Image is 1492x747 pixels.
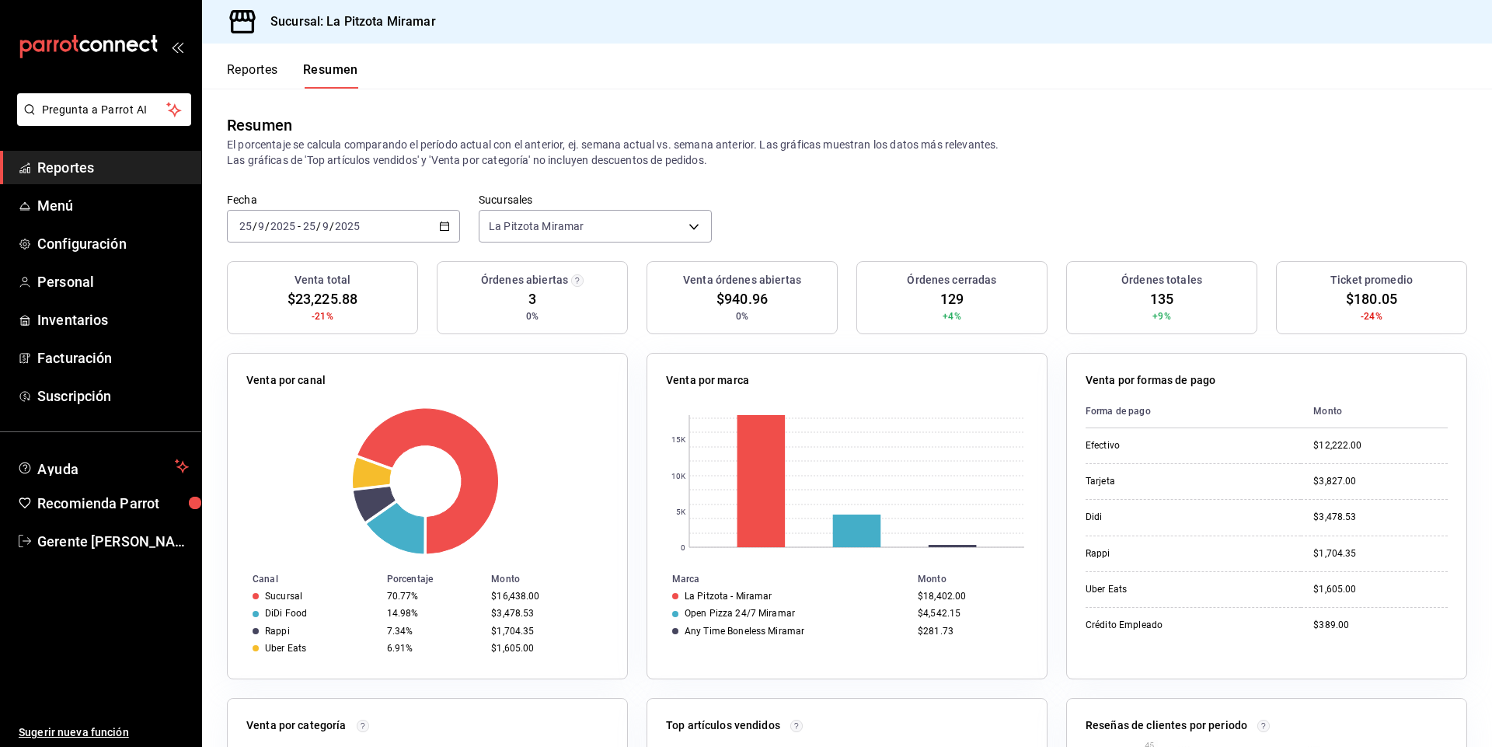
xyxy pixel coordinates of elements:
input: -- [257,220,265,232]
span: Pregunta a Parrot AI [42,102,167,118]
label: Sucursales [479,194,712,205]
span: 0% [526,309,539,323]
span: - [298,220,301,232]
h3: Órdenes cerradas [907,272,996,288]
text: 10K [671,472,686,480]
button: open_drawer_menu [171,40,183,53]
span: $940.96 [716,288,768,309]
input: -- [302,220,316,232]
th: Porcentaje [381,571,485,588]
span: +4% [943,309,960,323]
th: Monto [1301,395,1448,428]
div: $3,478.53 [491,608,602,619]
span: $180.05 [1346,288,1397,309]
th: Marca [647,571,912,588]
div: Resumen [227,113,292,137]
button: Resumen [303,62,358,89]
input: -- [322,220,329,232]
span: 135 [1150,288,1173,309]
div: Uber Eats [1086,583,1241,596]
div: Any Time Boneless Miramar [685,626,804,637]
div: Efectivo [1086,439,1241,452]
div: $3,827.00 [1313,475,1448,488]
span: / [265,220,270,232]
p: Venta por formas de pago [1086,372,1215,389]
text: 5K [676,508,686,516]
th: Canal [228,571,381,588]
th: Monto [485,571,627,588]
th: Monto [912,571,1047,588]
div: $281.73 [918,626,1022,637]
div: $1,605.00 [1313,583,1448,596]
div: $16,438.00 [491,591,602,602]
div: $389.00 [1313,619,1448,632]
span: 129 [940,288,964,309]
div: Tarjeta [1086,475,1241,488]
span: -24% [1361,309,1382,323]
span: Inventarios [37,309,189,330]
p: Venta por canal [246,372,326,389]
span: 3 [528,288,536,309]
span: / [253,220,257,232]
text: 0 [681,543,685,552]
div: Uber Eats [265,643,306,654]
span: Suscripción [37,386,189,407]
span: / [316,220,321,232]
button: Reportes [227,62,278,89]
input: ---- [270,220,296,232]
p: Top artículos vendidos [666,717,780,734]
span: $23,225.88 [288,288,357,309]
span: 0% [736,309,748,323]
div: 6.91% [387,643,479,654]
h3: Sucursal: La Pitzota Miramar [258,12,436,31]
div: $4,542.15 [918,608,1022,619]
input: -- [239,220,253,232]
div: 14.98% [387,608,479,619]
div: $12,222.00 [1313,439,1448,452]
div: La Pitzota - Miramar [685,591,772,602]
div: Sucursal [265,591,302,602]
div: Crédito Empleado [1086,619,1241,632]
span: Recomienda Parrot [37,493,189,514]
div: navigation tabs [227,62,358,89]
p: El porcentaje se calcula comparando el período actual con el anterior, ej. semana actual vs. sema... [227,137,1467,168]
p: Venta por marca [666,372,749,389]
div: 7.34% [387,626,479,637]
span: Ayuda [37,457,169,476]
div: $18,402.00 [918,591,1022,602]
span: Configuración [37,233,189,254]
span: Facturación [37,347,189,368]
h3: Órdenes abiertas [481,272,568,288]
div: DiDi Food [265,608,307,619]
div: 70.77% [387,591,479,602]
input: ---- [334,220,361,232]
h3: Ticket promedio [1330,272,1413,288]
div: Rappi [265,626,290,637]
label: Fecha [227,194,460,205]
span: Personal [37,271,189,292]
th: Forma de pago [1086,395,1301,428]
span: Gerente [PERSON_NAME] [37,531,189,552]
button: Pregunta a Parrot AI [17,93,191,126]
h3: Venta órdenes abiertas [683,272,801,288]
span: -21% [312,309,333,323]
span: +9% [1152,309,1170,323]
div: Didi [1086,511,1241,524]
h3: Órdenes totales [1121,272,1202,288]
div: Rappi [1086,547,1241,560]
span: Sugerir nueva función [19,724,189,741]
p: Reseñas de clientes por periodo [1086,717,1247,734]
span: La Pitzota Miramar [489,218,584,234]
div: $1,704.35 [491,626,602,637]
p: Venta por categoría [246,717,347,734]
div: $1,704.35 [1313,547,1448,560]
div: $1,605.00 [491,643,602,654]
text: 15K [671,435,686,444]
a: Pregunta a Parrot AI [11,113,191,129]
span: Menú [37,195,189,216]
h3: Venta total [295,272,350,288]
div: Open Pizza 24/7 Miramar [685,608,795,619]
div: $3,478.53 [1313,511,1448,524]
span: / [329,220,334,232]
span: Reportes [37,157,189,178]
